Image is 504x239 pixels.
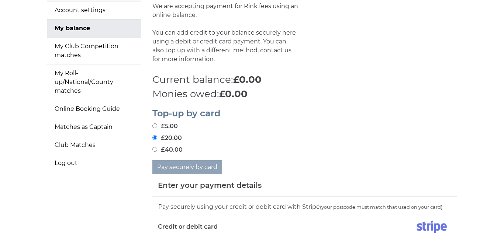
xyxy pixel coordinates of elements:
strong: £0.00 [233,74,262,85]
input: £40.00 [152,147,157,152]
h5: Enter your payment details [158,180,262,191]
input: £5.00 [152,123,157,128]
a: Log out [47,154,141,172]
a: My Roll-up/National/County matches [47,64,141,100]
a: My Club Competition matches [47,38,141,64]
label: Credit or debit card [158,218,218,236]
label: £5.00 [152,122,178,131]
a: My balance [47,20,141,37]
h2: Top-up by card [152,109,457,118]
button: Pay securely by card [152,160,222,174]
a: Account settings [47,1,141,19]
div: Pay securely using your credit or debit card with Stripe [158,202,451,212]
strong: £0.00 [219,88,248,100]
p: We are accepting payment for Rink fees using an online balance. You can add credit to your balanc... [152,2,299,73]
small: (your postcode must match that used on your card) [320,204,442,210]
label: £20.00 [152,134,182,143]
input: £20.00 [152,135,157,140]
p: Monies owed: [152,87,457,101]
p: Current balance: [152,73,457,87]
label: £40.00 [152,145,183,154]
a: Matches as Captain [47,118,141,136]
a: Online Booking Guide [47,100,141,118]
a: Club Matches [47,136,141,154]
